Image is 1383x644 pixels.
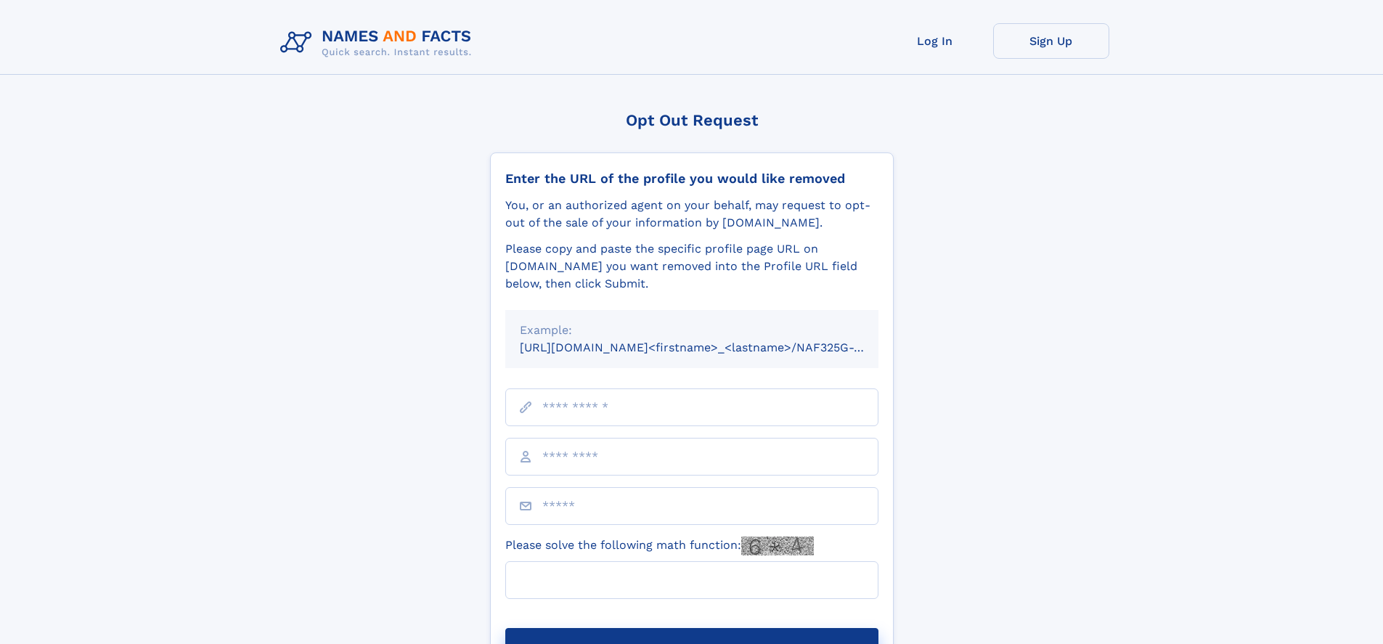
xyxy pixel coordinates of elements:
[505,240,878,293] div: Please copy and paste the specific profile page URL on [DOMAIN_NAME] you want removed into the Pr...
[520,322,864,339] div: Example:
[993,23,1109,59] a: Sign Up
[505,197,878,232] div: You, or an authorized agent on your behalf, may request to opt-out of the sale of your informatio...
[505,171,878,187] div: Enter the URL of the profile you would like removed
[877,23,993,59] a: Log In
[490,111,894,129] div: Opt Out Request
[274,23,484,62] img: Logo Names and Facts
[520,341,906,354] small: [URL][DOMAIN_NAME]<firstname>_<lastname>/NAF325G-xxxxxxxx
[505,537,814,555] label: Please solve the following math function:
